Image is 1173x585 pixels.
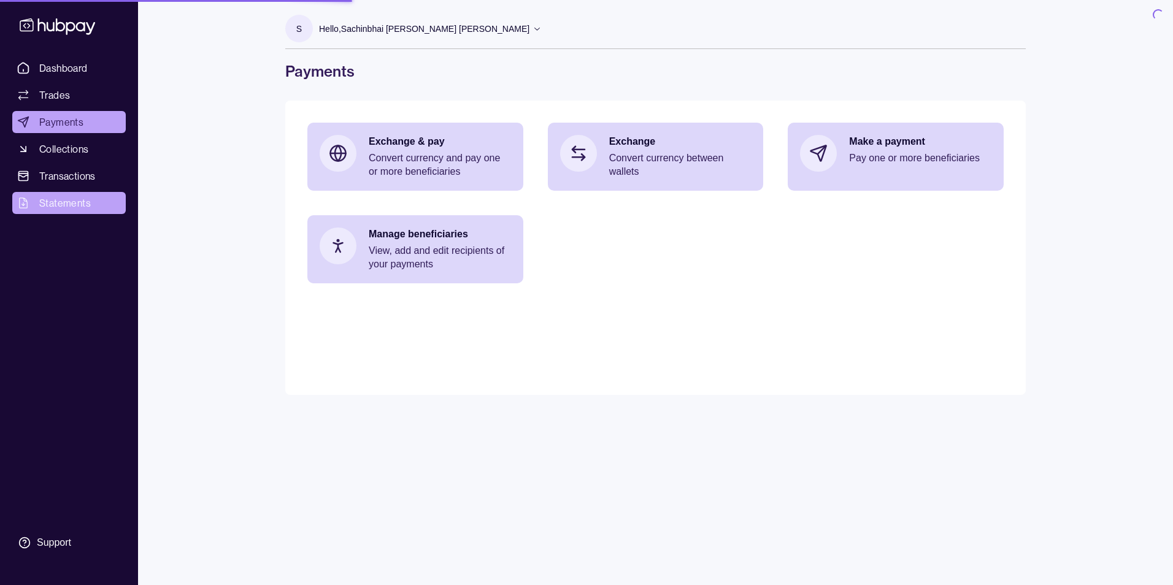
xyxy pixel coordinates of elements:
a: ExchangeConvert currency between wallets [548,123,764,191]
a: Trades [12,84,126,106]
a: Collections [12,138,126,160]
span: Statements [39,196,91,210]
span: Payments [39,115,83,129]
a: Transactions [12,165,126,187]
a: Statements [12,192,126,214]
p: Exchange [609,135,752,148]
p: Manage beneficiaries [369,227,511,241]
span: Transactions [39,169,96,183]
a: Payments [12,111,126,133]
a: Support [12,530,126,556]
p: Make a payment [849,135,991,148]
p: Convert currency between wallets [609,151,752,178]
span: Trades [39,88,70,102]
div: Support [37,536,71,549]
p: Convert currency and pay one or more beneficiaries [369,151,511,178]
a: Dashboard [12,57,126,79]
a: Manage beneficiariesView, add and edit recipients of your payments [307,215,523,283]
h1: Payments [285,61,1026,81]
span: Dashboard [39,61,88,75]
p: Pay one or more beneficiaries [849,151,991,165]
span: Collections [39,142,88,156]
p: View, add and edit recipients of your payments [369,244,511,271]
a: Make a paymentPay one or more beneficiaries [788,123,1004,184]
p: S [296,22,302,36]
p: Exchange & pay [369,135,511,148]
p: Hello, Sachinbhai [PERSON_NAME] [PERSON_NAME] [319,22,529,36]
a: Exchange & payConvert currency and pay one or more beneficiaries [307,123,523,191]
